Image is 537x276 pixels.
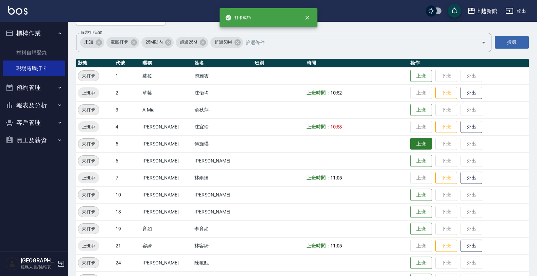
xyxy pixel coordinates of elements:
td: 林容綺 [193,237,253,254]
div: 超過50M [210,37,243,48]
a: 材料自購登錄 [3,45,65,61]
img: Person [5,257,19,271]
td: [PERSON_NAME] [193,186,253,203]
span: 未知 [80,39,97,46]
td: 6 [114,152,141,169]
button: 下班 [435,172,457,184]
td: 林雨臻 [193,169,253,186]
td: 2 [114,84,141,101]
span: 未打卡 [78,208,99,215]
span: 未打卡 [78,72,99,80]
th: 姓名 [193,59,253,68]
span: 未打卡 [78,225,99,232]
th: 暱稱 [141,59,193,68]
img: Logo [8,6,28,15]
th: 狀態 [76,59,114,68]
td: 游雅雲 [193,67,253,84]
button: 上班 [410,104,432,116]
button: 上班 [410,206,432,218]
td: 21 [114,237,141,254]
b: 上班時間： [307,175,330,180]
button: 上班 [410,189,432,201]
button: 上越新館 [465,4,500,18]
td: 沈宜珍 [193,118,253,135]
td: A-Mia [141,101,193,118]
button: 上班 [410,70,432,82]
a: 現場電腦打卡 [3,61,65,76]
div: 上越新館 [475,7,497,15]
b: 上班時間： [307,243,330,248]
div: 25M以內 [141,37,174,48]
td: 4 [114,118,141,135]
button: 報表及分析 [3,97,65,114]
div: 超過25M [176,37,208,48]
button: 上班 [410,155,432,167]
td: [PERSON_NAME] [141,186,193,203]
td: 李育如 [193,220,253,237]
span: 上班中 [78,242,99,249]
button: Open [478,37,489,48]
span: 上班中 [78,89,99,97]
td: 傅旌瑛 [193,135,253,152]
td: 俞秋萍 [193,101,253,118]
td: 沈怡均 [193,84,253,101]
span: 25M以內 [141,39,167,46]
button: 外出 [461,87,482,99]
th: 操作 [409,59,529,68]
span: 未打卡 [78,259,99,266]
button: 預約管理 [3,79,65,97]
button: 下班 [435,87,457,99]
label: 篩選打卡記錄 [81,30,102,35]
button: 上班 [410,138,432,150]
td: [PERSON_NAME] [141,152,193,169]
button: 員工及薪資 [3,132,65,149]
button: 客戶管理 [3,114,65,132]
button: 上班 [410,223,432,235]
button: 下班 [435,121,457,133]
span: 11:05 [330,175,342,180]
span: 11:05 [330,243,342,248]
td: [PERSON_NAME] [141,203,193,220]
td: [PERSON_NAME] [141,118,193,135]
td: 24 [114,254,141,271]
span: 電腦打卡 [106,39,132,46]
input: 篩選條件 [244,36,469,48]
button: save [448,4,461,18]
td: 1 [114,67,141,84]
span: 未打卡 [78,106,99,114]
td: [PERSON_NAME] [141,254,193,271]
button: close [300,10,315,25]
button: 登出 [503,5,529,17]
th: 時間 [305,59,409,68]
span: 超過25M [176,39,201,46]
h5: [GEOGRAPHIC_DATA] [21,257,55,264]
th: 代號 [114,59,141,68]
span: 10:58 [330,124,342,130]
span: 上班中 [78,123,99,131]
button: 搜尋 [495,36,529,49]
span: 10:52 [330,90,342,96]
span: 未打卡 [78,191,99,199]
td: 蘿拉 [141,67,193,84]
td: 陳敏甄 [193,254,253,271]
p: 服務人員/純報表 [21,264,55,270]
b: 上班時間： [307,124,330,130]
button: 外出 [461,121,482,133]
td: 草莓 [141,84,193,101]
td: 容綺 [141,237,193,254]
div: 電腦打卡 [106,37,139,48]
span: 打卡成功 [225,14,251,21]
b: 上班時間： [307,90,330,96]
td: [PERSON_NAME] [141,169,193,186]
td: 19 [114,220,141,237]
td: [PERSON_NAME] [141,135,193,152]
th: 班別 [253,59,305,68]
span: 未打卡 [78,157,99,165]
div: 未知 [80,37,104,48]
button: 上班 [410,257,432,269]
span: 未打卡 [78,140,99,148]
td: [PERSON_NAME] [193,203,253,220]
td: 5 [114,135,141,152]
td: 3 [114,101,141,118]
td: 10 [114,186,141,203]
